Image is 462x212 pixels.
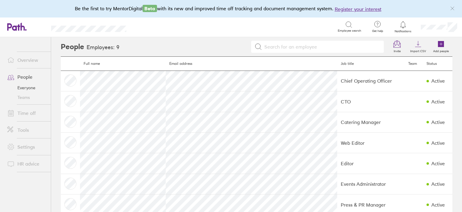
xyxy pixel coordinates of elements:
td: Catering Manager [337,112,405,132]
td: Web Editor [337,133,405,153]
div: Be the first to try MentorDigital with its new and improved time off tracking and document manage... [75,5,387,13]
a: HR advice [2,158,51,170]
label: Add people [430,48,452,53]
th: Full name [80,57,166,71]
label: Invite [390,48,404,53]
td: Chief Operating Officer [337,71,405,91]
a: Tools [2,124,51,136]
span: Employee search [338,29,361,33]
a: Everyone [2,83,51,93]
div: Active [431,161,445,166]
div: Active [431,99,445,104]
span: Beta [143,5,157,12]
a: Teams [2,93,51,102]
a: People [2,71,51,83]
div: Search [143,24,158,29]
h2: People [61,37,84,56]
td: Events Administrator [337,174,405,194]
th: Team [405,57,423,71]
a: Invite [387,37,407,56]
td: CTO [337,91,405,112]
div: Active [431,119,445,125]
a: Overview [2,54,51,66]
th: Status [423,57,452,71]
a: Add people [430,37,452,56]
a: Notifications [393,21,413,33]
div: Active [431,140,445,146]
th: Email address [166,57,337,71]
button: Register your interest [335,5,381,13]
div: Active [431,78,445,84]
div: Active [431,202,445,207]
div: Active [431,181,445,187]
th: Job title [337,57,405,71]
h3: Employees: 9 [87,44,119,51]
input: Search for an employee [262,41,380,52]
a: Settings [2,141,51,153]
a: Time off [2,107,51,119]
a: Import CSV [407,37,430,56]
span: Get help [368,29,387,33]
span: Notifications [393,30,413,33]
label: Import CSV [407,48,430,53]
td: Editor [337,153,405,174]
